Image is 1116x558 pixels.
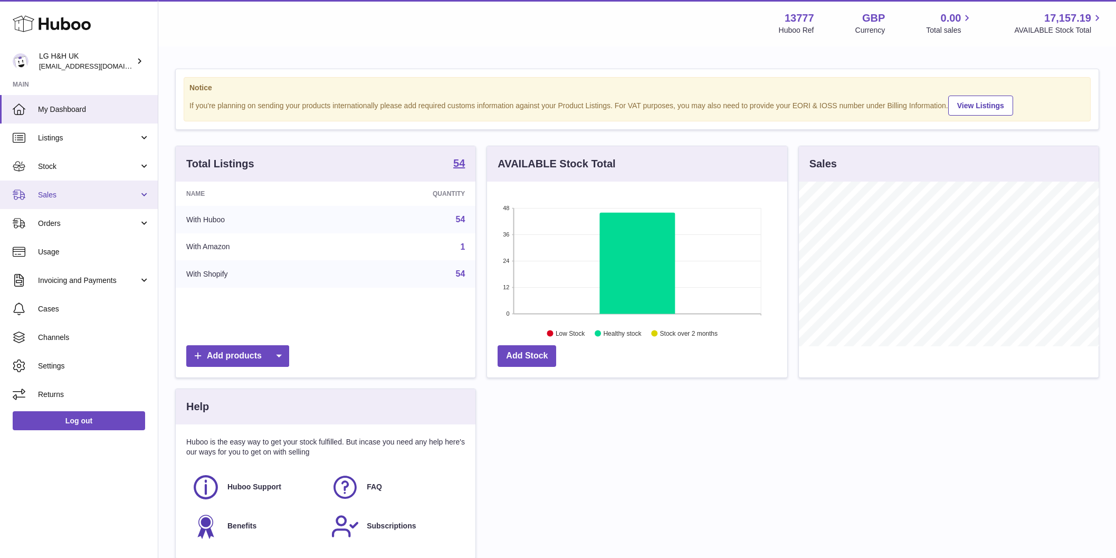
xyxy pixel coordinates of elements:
[1014,11,1103,35] a: 17,157.19 AVAILABLE Stock Total
[38,276,139,286] span: Invoicing and Payments
[176,206,340,233] td: With Huboo
[331,473,460,502] a: FAQ
[507,310,510,317] text: 0
[189,94,1085,116] div: If you're planning on sending your products internationally please add required customs informati...
[186,157,254,171] h3: Total Listings
[13,411,145,430] a: Log out
[456,269,465,278] a: 54
[941,11,961,25] span: 0.00
[862,11,885,25] strong: GBP
[176,260,340,288] td: With Shopify
[186,437,465,457] p: Huboo is the easy way to get your stock fulfilled. But incase you need any help here's our ways f...
[38,247,150,257] span: Usage
[779,25,814,35] div: Huboo Ref
[176,233,340,261] td: With Amazon
[38,190,139,200] span: Sales
[39,51,134,71] div: LG H&H UK
[453,158,465,168] strong: 54
[227,521,256,531] span: Benefits
[456,215,465,224] a: 54
[498,157,615,171] h3: AVAILABLE Stock Total
[498,345,556,367] a: Add Stock
[660,330,718,337] text: Stock over 2 months
[39,62,155,70] span: [EMAIL_ADDRESS][DOMAIN_NAME]
[926,11,973,35] a: 0.00 Total sales
[453,158,465,171] a: 54
[503,258,510,264] text: 24
[926,25,973,35] span: Total sales
[176,182,340,206] th: Name
[189,83,1085,93] strong: Notice
[38,390,150,400] span: Returns
[13,53,28,69] img: veechen@lghnh.co.uk
[227,482,281,492] span: Huboo Support
[340,182,475,206] th: Quantity
[604,330,642,337] text: Healthy stock
[503,284,510,290] text: 12
[38,333,150,343] span: Channels
[855,25,885,35] div: Currency
[186,345,289,367] a: Add products
[785,11,814,25] strong: 13777
[331,512,460,541] a: Subscriptions
[460,242,465,251] a: 1
[503,205,510,211] text: 48
[809,157,837,171] h3: Sales
[38,361,150,371] span: Settings
[192,512,320,541] a: Benefits
[38,304,150,314] span: Cases
[367,482,382,492] span: FAQ
[192,473,320,502] a: Huboo Support
[1014,25,1103,35] span: AVAILABLE Stock Total
[38,162,139,172] span: Stock
[38,219,139,229] span: Orders
[38,133,139,143] span: Listings
[503,231,510,238] text: 36
[38,105,150,115] span: My Dashboard
[367,521,416,531] span: Subscriptions
[556,330,585,337] text: Low Stock
[1044,11,1091,25] span: 17,157.19
[186,400,209,414] h3: Help
[948,96,1013,116] a: View Listings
